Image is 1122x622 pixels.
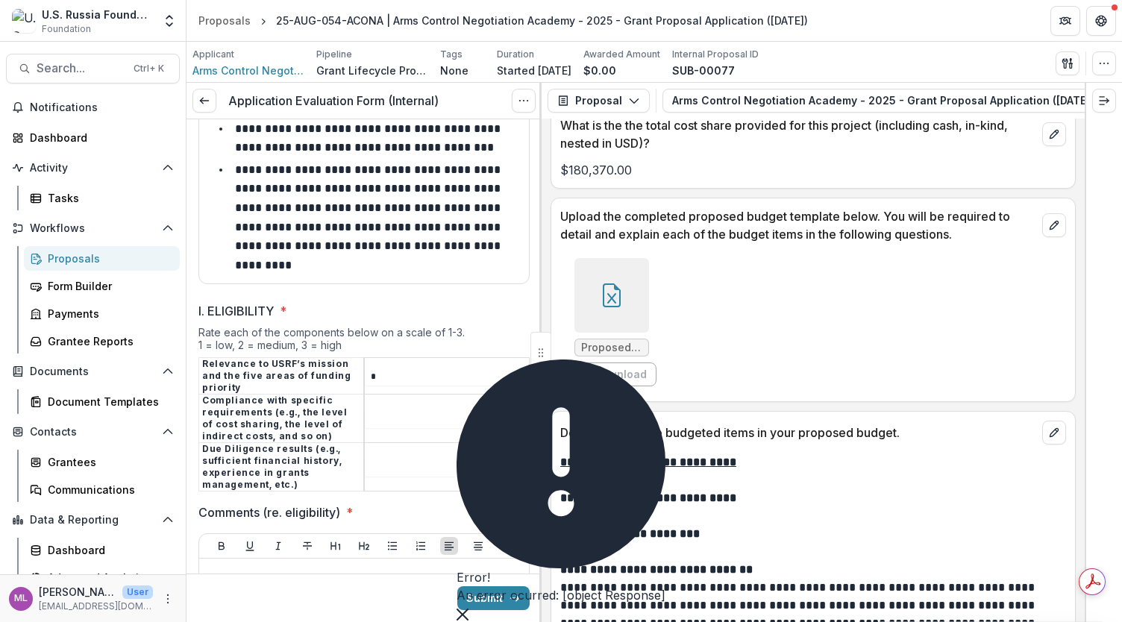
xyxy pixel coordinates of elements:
[30,514,156,527] span: Data & Reporting
[6,420,180,444] button: Open Contacts
[48,190,168,206] div: Tasks
[560,207,1036,243] p: Upload the completed proposed budget template below. You will be required to detail and explain e...
[269,537,287,555] button: Italicize
[566,258,656,386] div: Proposed Budget Tempate (ACONA).xlsxdownload-form-response
[6,156,180,180] button: Open Activity
[39,584,116,600] p: [PERSON_NAME]
[48,394,168,409] div: Document Templates
[30,162,156,175] span: Activity
[497,48,534,61] p: Duration
[24,450,180,474] a: Grantees
[24,301,180,326] a: Payments
[192,63,304,78] a: Arms Control Negotiation Academy
[672,48,759,61] p: Internal Proposal ID
[30,130,168,145] div: Dashboard
[581,342,642,354] span: Proposed Budget Tempate (ACONA).xlsx
[566,362,656,386] button: download-form-response
[42,7,153,22] div: U.S. Russia Foundation
[48,570,168,585] div: Advanced Analytics
[276,13,808,28] div: 25-AUG-054-ACONA | Arms Control Negotiation Academy - 2025 - Grant Proposal Application ([DATE])
[440,63,468,78] p: None
[48,454,168,470] div: Grantees
[316,63,428,78] p: Grant Lifecycle Process
[48,333,168,349] div: Grantee Reports
[48,251,168,266] div: Proposals
[198,326,530,357] div: Rate each of the components below on a scale of 1-3. 1 = low, 2 = medium, 3 = high
[1042,213,1066,237] button: edit
[6,125,180,150] a: Dashboard
[37,61,125,75] span: Search...
[327,537,345,555] button: Heading 1
[228,94,439,108] h3: Application Evaluation Form (Internal)
[6,54,180,84] button: Search...
[131,60,167,77] div: Ctrl + K
[560,161,1066,179] p: $180,370.00
[6,508,180,532] button: Open Data & Reporting
[48,542,168,558] div: Dashboard
[440,537,458,555] button: Align Left
[512,89,536,113] button: Options
[198,503,340,521] p: Comments (re. eligibility)
[24,246,180,271] a: Proposals
[199,358,365,395] th: Relevance to USRF’s mission and the five areas of funding priority
[583,48,660,61] p: Awarded Amount
[6,359,180,383] button: Open Documents
[497,63,571,78] p: Started [DATE]
[24,389,180,414] a: Document Templates
[316,48,352,61] p: Pipeline
[192,48,234,61] p: Applicant
[6,95,180,119] button: Notifications
[30,101,174,114] span: Notifications
[583,63,616,78] p: $0.00
[48,278,168,294] div: Form Builder
[672,63,735,78] p: SUB-00077
[1042,421,1066,444] button: edit
[192,10,814,31] nav: breadcrumb
[199,395,365,443] th: Compliance with specific requirements (e.g., the level of cost sharing, the level of indirect cos...
[199,443,365,491] th: Due Diligence results (e.g., sufficient financial history, experience in grants management, etc.)
[159,6,180,36] button: Open entity switcher
[48,306,168,321] div: Payments
[48,482,168,497] div: Communications
[14,594,28,603] div: Maria Lvova
[213,537,231,555] button: Bold
[39,600,153,613] p: [EMAIL_ADDRESS][DOMAIN_NAME]
[24,186,180,210] a: Tasks
[198,13,251,28] div: Proposals
[1050,6,1080,36] button: Partners
[1086,6,1116,36] button: Get Help
[42,22,91,36] span: Foundation
[498,537,515,555] button: Align Right
[30,222,156,235] span: Workflows
[1092,89,1116,113] button: Expand right
[24,274,180,298] a: Form Builder
[560,116,1036,152] p: What is the the total cost share provided for this project (including cash, in-kind, nested in USD)?
[383,537,401,555] button: Bullet List
[548,89,650,113] button: Proposal
[24,538,180,562] a: Dashboard
[355,537,373,555] button: Heading 2
[159,590,177,608] button: More
[298,537,316,555] button: Strike
[30,365,156,378] span: Documents
[24,329,180,354] a: Grantee Reports
[30,426,156,439] span: Contacts
[560,424,1036,442] p: Describe all of the budgeted items in your proposed budget.
[12,9,36,33] img: U.S. Russia Foundation
[457,586,530,610] button: Submit
[192,10,257,31] a: Proposals
[24,565,180,590] a: Advanced Analytics
[412,537,430,555] button: Ordered List
[1042,122,1066,146] button: edit
[122,585,153,599] p: User
[241,537,259,555] button: Underline
[440,48,463,61] p: Tags
[198,302,274,320] p: I. ELIGIBILITY
[469,537,487,555] button: Align Center
[24,477,180,502] a: Communications
[6,216,180,240] button: Open Workflows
